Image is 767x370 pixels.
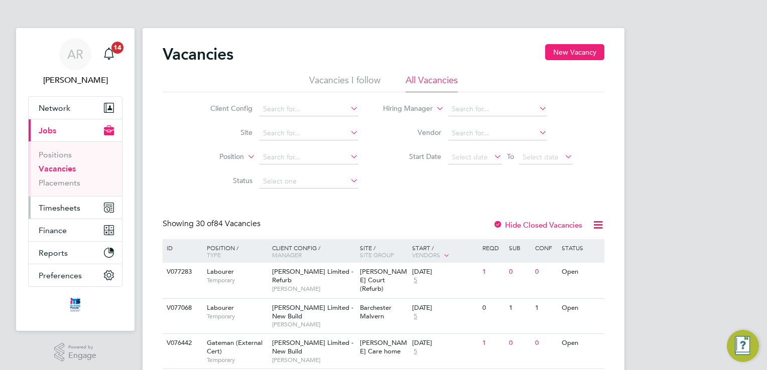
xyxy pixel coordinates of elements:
div: V076442 [164,334,199,352]
span: Engage [68,351,96,360]
button: Reports [29,242,122,264]
a: 14 [99,38,119,70]
span: Temporary [207,356,267,364]
div: [DATE] [412,268,477,276]
span: Type [207,251,221,259]
span: Timesheets [39,203,80,213]
div: 0 [533,334,559,352]
span: 30 of [196,219,214,229]
div: Conf [533,239,559,256]
span: Vendors [412,251,440,259]
span: Temporary [207,276,267,284]
button: New Vacancy [545,44,604,60]
span: Site Group [360,251,394,259]
span: Labourer [207,303,234,312]
span: AR [67,48,83,61]
span: [PERSON_NAME] Limited - New Build [272,338,353,355]
a: Vacancies [39,164,76,173]
div: 0 [506,334,533,352]
div: ID [164,239,199,256]
label: Hiring Manager [375,104,433,114]
span: Manager [272,251,302,259]
div: 1 [533,299,559,317]
input: Select one [260,174,358,189]
span: [PERSON_NAME] Limited - Refurb [272,267,353,284]
div: Client Config / [270,239,357,263]
div: Position / [199,239,270,263]
a: Placements [39,178,80,188]
input: Search for... [260,126,358,140]
span: 84 Vacancies [196,219,261,229]
button: Timesheets [29,197,122,219]
span: [PERSON_NAME] [272,285,355,293]
label: Status [195,176,252,185]
div: [DATE] [412,304,477,312]
span: Network [39,103,70,113]
a: Go to home page [28,297,122,313]
div: Open [559,263,603,281]
span: Preferences [39,271,82,280]
span: 5 [412,276,419,285]
a: Positions [39,150,72,159]
span: Reports [39,248,68,258]
span: Barchester Malvern [360,303,392,320]
span: Finance [39,226,67,235]
label: Start Date [383,152,441,161]
label: Hide Closed Vacancies [493,220,582,230]
div: V077068 [164,299,199,317]
div: 1 [480,263,506,281]
div: 1 [480,334,506,352]
div: V077283 [164,263,199,281]
div: 0 [506,263,533,281]
span: [PERSON_NAME] Court (Refurb) [360,267,407,293]
span: Select date [523,152,559,161]
span: Temporary [207,312,267,320]
span: Gateman (External Cert) [207,338,263,355]
div: Open [559,334,603,352]
img: itsconstruction-logo-retina.png [68,297,82,313]
input: Search for... [448,126,547,140]
li: Vacancies I follow [309,74,380,92]
a: AR[PERSON_NAME] [28,38,122,86]
input: Search for... [260,102,358,116]
span: [PERSON_NAME] Limited - New Build [272,303,353,320]
span: Select date [452,152,488,161]
label: Vendor [383,128,441,137]
span: Adam Roseveare [28,74,122,86]
span: [PERSON_NAME] [272,356,355,364]
span: Powered by [68,343,96,351]
span: [PERSON_NAME] [272,320,355,328]
span: 5 [412,312,419,321]
input: Search for... [260,150,358,164]
button: Engage Resource Center [727,330,759,362]
div: Site / [357,239,410,263]
div: Jobs [29,141,122,196]
label: Client Config [195,104,252,113]
div: Showing [163,219,263,229]
div: Sub [506,239,533,256]
button: Preferences [29,264,122,286]
h2: Vacancies [163,44,233,64]
span: 14 [111,42,123,54]
span: 5 [412,347,419,356]
button: Network [29,97,122,119]
label: Site [195,128,252,137]
div: Start / [410,239,480,264]
span: [PERSON_NAME] Care home [360,338,407,355]
div: 0 [533,263,559,281]
div: [DATE] [412,339,477,347]
div: 0 [480,299,506,317]
a: Powered byEngage [54,343,97,362]
div: Status [559,239,603,256]
span: Jobs [39,126,56,135]
input: Search for... [448,102,547,116]
span: To [504,150,517,163]
button: Finance [29,219,122,241]
li: All Vacancies [406,74,458,92]
button: Jobs [29,119,122,141]
div: 1 [506,299,533,317]
div: Reqd [480,239,506,256]
label: Position [186,152,244,162]
span: Labourer [207,267,234,276]
div: Open [559,299,603,317]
